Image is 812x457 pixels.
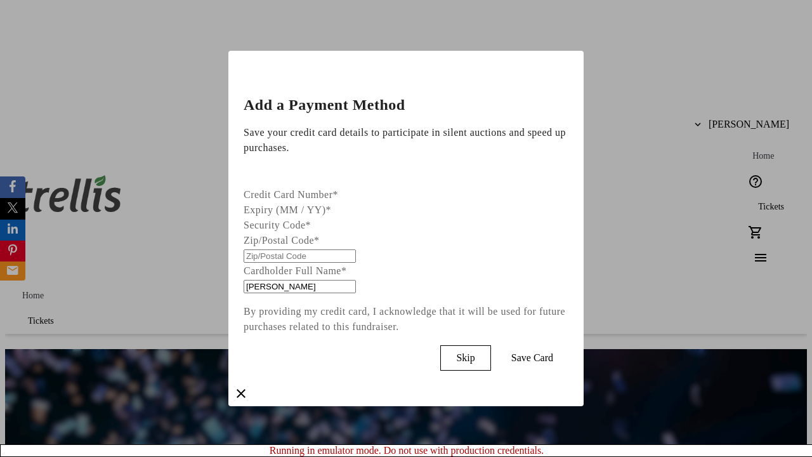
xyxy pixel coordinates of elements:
input: Zip/Postal Code [244,249,356,263]
p: By providing my credit card, I acknowledge that it will be used for future purchases related to t... [244,304,568,334]
input: Card Holder Name [244,280,356,293]
span: Skip [456,352,475,364]
button: Save Card [496,345,568,371]
button: close [228,381,254,406]
button: Skip [440,345,490,371]
label: Zip/Postal Code* [244,235,320,246]
label: Expiry (MM / YY)* [244,204,331,215]
h2: Add a Payment Method [244,97,568,112]
label: Credit Card Number* [244,189,338,200]
label: Cardholder Full Name* [244,265,346,276]
label: Security Code* [244,220,311,230]
p: Save your credit card details to participate in silent auctions and speed up purchases. [244,125,568,156]
span: Save Card [511,352,553,364]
